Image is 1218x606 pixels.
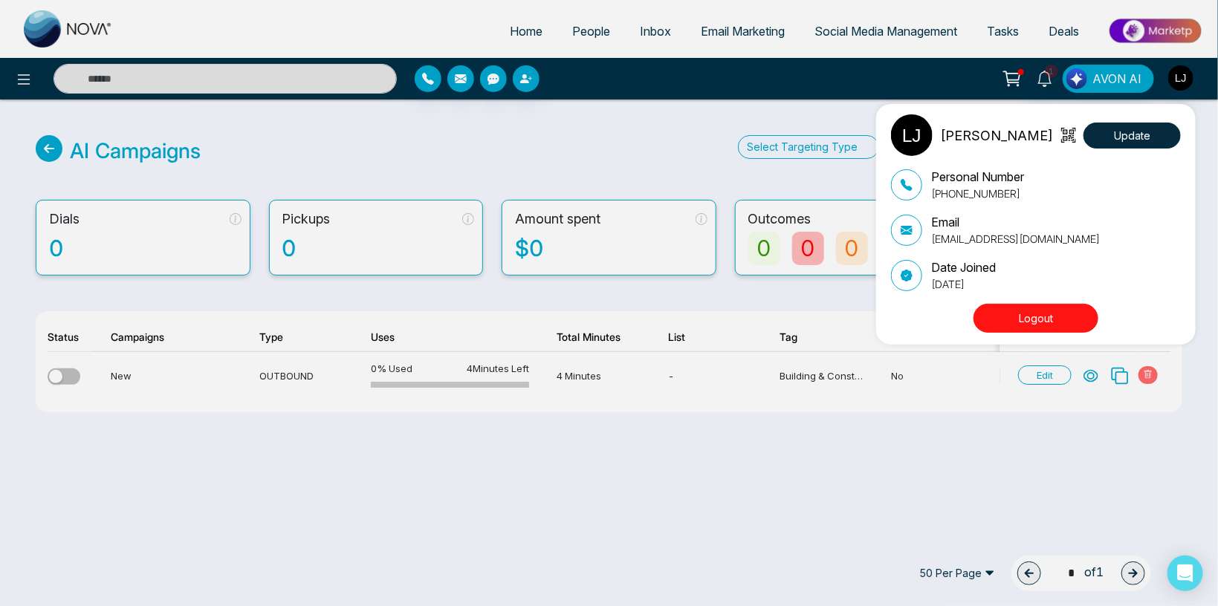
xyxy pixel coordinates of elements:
p: Email [931,213,1100,231]
button: Logout [974,304,1098,333]
p: [DATE] [931,276,996,292]
p: Personal Number [931,168,1024,186]
p: [PERSON_NAME] [940,126,1053,146]
p: Date Joined [931,258,996,276]
div: Open Intercom Messenger [1167,555,1203,591]
p: [EMAIL_ADDRESS][DOMAIN_NAME] [931,231,1100,247]
button: Update [1083,123,1181,149]
p: [PHONE_NUMBER] [931,186,1024,201]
